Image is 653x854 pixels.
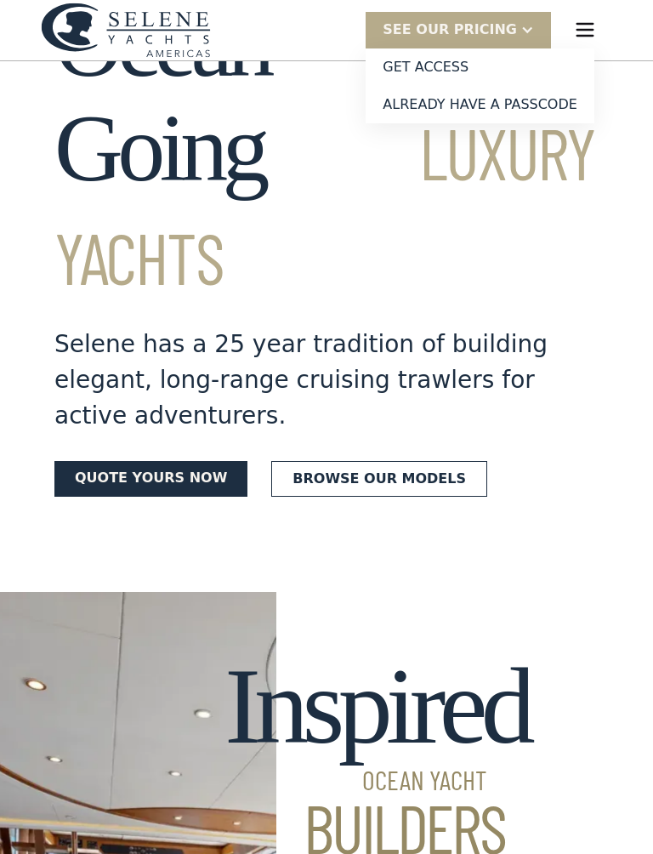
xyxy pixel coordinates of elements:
[366,86,594,123] a: Already have a passcode
[558,3,612,57] div: menu
[41,3,211,58] img: logo
[224,766,529,793] span: Ocean Yacht
[54,327,599,434] div: Selene has a 25 year tradition of building elegant, long-range cruising trawlers for active adven...
[271,461,487,497] a: Browse our models
[41,3,211,58] a: home
[383,20,517,40] div: SEE Our Pricing
[366,48,594,123] nav: SEE Our Pricing
[366,48,594,86] a: Get access
[54,109,594,299] span: Luxury Yachts
[366,12,551,48] div: SEE Our Pricing
[54,461,247,497] a: Quote yours now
